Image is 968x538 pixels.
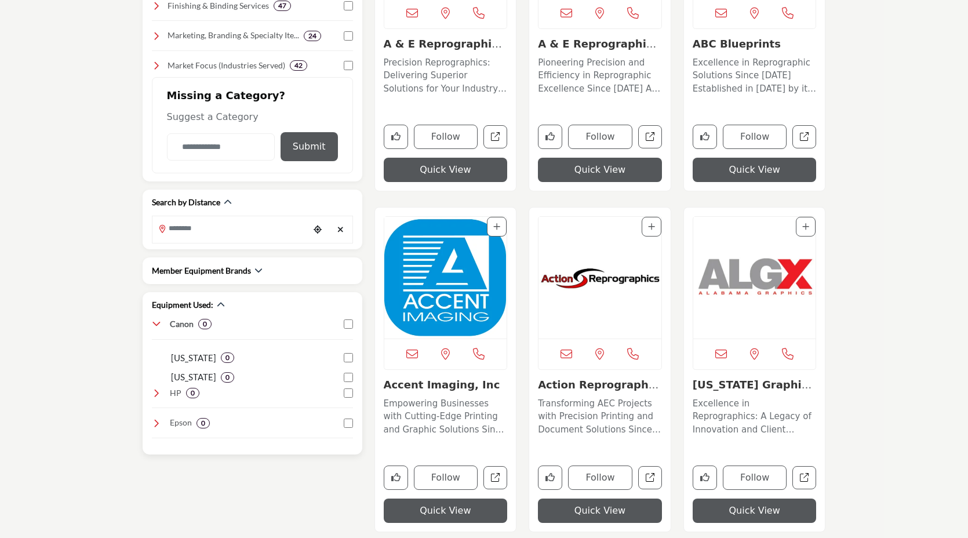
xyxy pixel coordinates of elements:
[344,419,353,428] input: Epson checkbox
[538,379,662,391] h3: Action Reprographics
[384,38,508,50] h3: A & E Reprographics - AZ
[294,61,303,70] b: 42
[225,354,230,362] b: 0
[344,61,353,70] input: Select Market Focus (Industries Served) checkbox
[693,38,817,50] h3: ABC Blueprints
[221,352,234,363] div: 0 Results For Colorado
[693,53,817,96] a: Excellence in Reprographic Solutions Since [DATE] Established in [DATE] by its founder [PERSON_NA...
[538,125,562,149] button: Like company
[538,394,662,437] a: Transforming AEC Projects with Precision Printing and Document Solutions Since [DATE]. Since [DAT...
[792,466,816,490] a: Open alabama-graphics-engineering-supply-inc in new tab
[493,222,500,231] a: Add To List
[384,158,508,182] button: Quick View
[792,125,816,149] a: Open abc-blueprints in new tab
[384,394,508,437] a: Empowering Businesses with Cutting-Edge Printing and Graphic Solutions Since [DATE] Founded in [D...
[170,387,181,399] h3: HP
[648,222,655,231] a: Add To List
[414,125,478,149] button: Follow
[344,353,353,362] input: Colorado checkbox
[384,499,508,523] button: Quick View
[304,31,321,41] div: 24 Results For Marketing, Branding & Specialty Items
[538,466,562,490] button: Like company
[693,158,817,182] button: Quick View
[538,499,662,523] button: Quick View
[186,388,199,398] div: 0 Results For HP
[384,56,508,96] p: Precision Reprographics: Delivering Superior Solutions for Your Industry Needs Located in [GEOGRA...
[225,373,230,381] b: 0
[693,56,817,96] p: Excellence in Reprographic Solutions Since [DATE] Established in [DATE] by its founder [PERSON_NA...
[171,370,216,384] p: Arizona
[538,56,662,96] p: Pioneering Precision and Efficiency in Reprographic Excellence Since [DATE] As a longstanding lea...
[167,133,275,161] input: Category Name
[191,389,195,397] b: 0
[538,379,658,403] a: Action Reprographics...
[152,197,220,208] h2: Search by Distance
[196,418,210,428] div: 0 Results For Epson
[308,32,316,40] b: 24
[152,299,213,311] h2: Equipment Used:
[693,466,717,490] button: Like company
[538,38,656,63] a: A & E Reprographics,...
[201,419,205,427] b: 0
[538,158,662,182] button: Quick View
[538,217,661,339] a: Open Listing in new tab
[538,217,661,339] img: Action Reprographics
[638,466,662,490] a: Open action-reprographics in new tab
[384,125,408,149] button: Like company
[483,125,507,149] a: Open a-e-reprographics-az in new tab
[538,397,662,437] p: Transforming AEC Projects with Precision Printing and Document Solutions Since [DATE]. Since [DAT...
[221,372,234,383] div: 0 Results For Arizona
[693,379,814,403] a: [US_STATE] Graphics & E...
[693,394,817,437] a: Excellence in Reprographics: A Legacy of Innovation and Client Satisfaction Founded in [DATE], th...
[693,217,816,339] img: Alabama Graphics & Engineering Supply, Inc.
[384,379,508,391] h3: Accent Imaging, Inc
[278,2,286,10] b: 47
[344,319,353,329] input: Canon checkbox
[170,318,194,330] h3: Canon
[693,499,817,523] button: Quick View
[638,125,662,149] a: Open a-e-reprographics-inc-va in new tab
[693,38,781,50] a: ABC Blueprints
[384,466,408,490] button: Like company
[568,466,632,490] button: Follow
[384,397,508,437] p: Empowering Businesses with Cutting-Edge Printing and Graphic Solutions Since [DATE] Founded in [D...
[344,388,353,398] input: HP checkbox
[309,217,326,242] div: Choose your current location
[384,53,508,96] a: Precision Reprographics: Delivering Superior Solutions for Your Industry Needs Located in [GEOGRA...
[203,320,207,328] b: 0
[170,417,192,428] h3: Epson
[171,351,216,365] p: Colorado
[332,217,350,242] div: Clear search location
[152,265,251,277] h2: Member Equipment Brands
[723,125,787,149] button: Follow
[414,466,478,490] button: Follow
[281,132,338,161] button: Submit
[538,38,662,50] h3: A & E Reprographics, Inc. VA
[168,60,285,71] h4: Market Focus (Industries Served): Tailored solutions for industries like architecture, constructi...
[384,217,507,339] img: Accent Imaging, Inc
[693,397,817,437] p: Excellence in Reprographics: A Legacy of Innovation and Client Satisfaction Founded in [DATE], th...
[693,125,717,149] button: Like company
[483,466,507,490] a: Open accent-imaging-inc in new tab
[344,31,353,41] input: Select Marketing, Branding & Specialty Items checkbox
[538,53,662,96] a: Pioneering Precision and Efficiency in Reprographic Excellence Since [DATE] As a longstanding lea...
[723,466,787,490] button: Follow
[290,60,307,71] div: 42 Results For Market Focus (Industries Served)
[168,30,299,41] h4: Marketing, Branding & Specialty Items: Design and creative services, marketing support, and speci...
[384,38,504,63] a: A & E Reprographics ...
[568,125,632,149] button: Follow
[693,379,817,391] h3: Alabama Graphics & Engineering Supply, Inc.
[344,373,353,382] input: Arizona checkbox
[167,89,338,110] h2: Missing a Category?
[344,1,353,10] input: Select Finishing & Binding Services checkbox
[693,217,816,339] a: Open Listing in new tab
[384,217,507,339] a: Open Listing in new tab
[152,217,309,240] input: Search Location
[384,379,500,391] a: Accent Imaging, Inc
[167,111,259,122] span: Suggest a Category
[198,319,212,329] div: 0 Results For Canon
[802,222,809,231] a: Add To List
[274,1,291,11] div: 47 Results For Finishing & Binding Services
